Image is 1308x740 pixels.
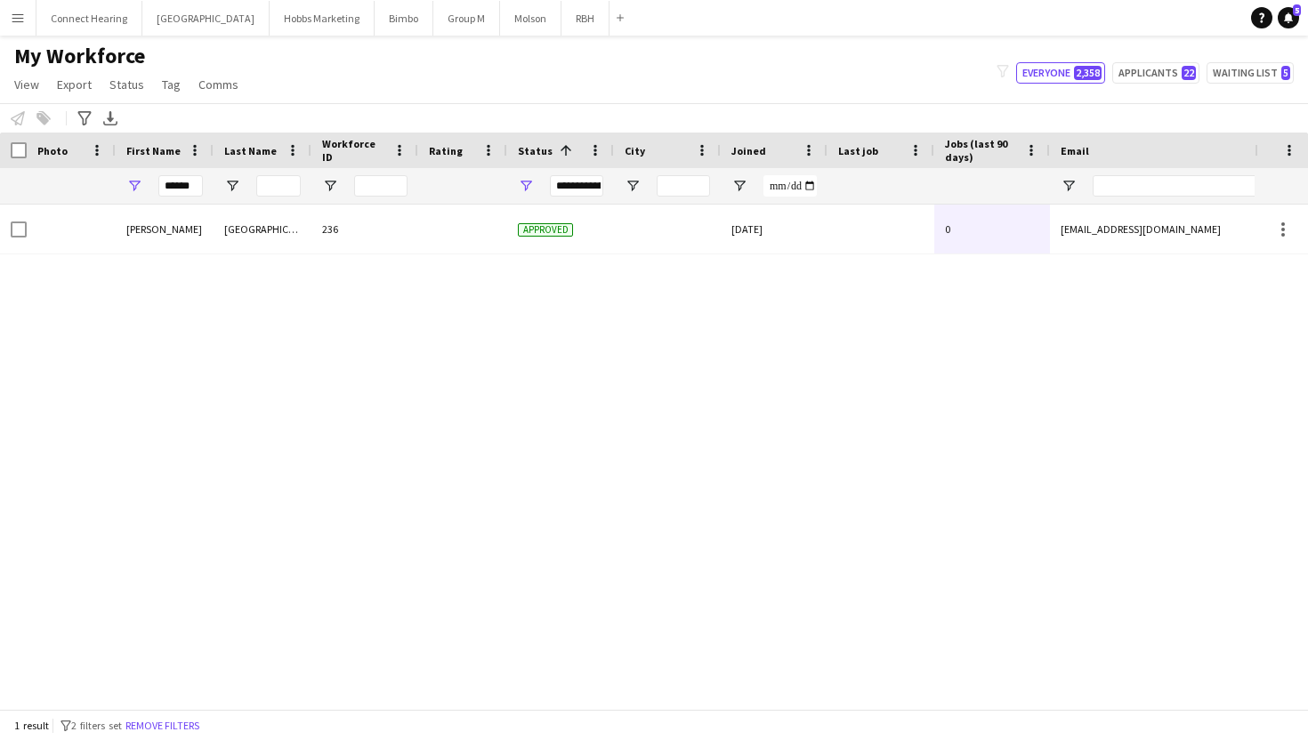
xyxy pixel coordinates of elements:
a: Export [50,73,99,96]
button: Everyone2,358 [1016,62,1105,84]
button: Open Filter Menu [625,178,641,194]
app-action-btn: Export XLSX [100,108,121,129]
span: Rating [429,144,463,157]
span: Export [57,76,92,92]
button: RBH [561,1,610,36]
a: Comms [191,73,246,96]
button: Waiting list5 [1207,62,1294,84]
a: Tag [155,73,188,96]
span: Workforce ID [322,137,386,164]
button: [GEOGRAPHIC_DATA] [142,1,270,36]
span: Last Name [224,144,277,157]
button: Open Filter Menu [1061,178,1077,194]
button: Open Filter Menu [126,178,142,194]
span: Photo [37,144,68,157]
span: Tag [162,76,181,92]
button: Bimbo [375,1,433,36]
a: 5 [1278,7,1299,28]
span: Approved [518,223,573,237]
span: Jobs (last 90 days) [945,137,1018,164]
span: 22 [1182,66,1196,80]
div: [GEOGRAPHIC_DATA][PERSON_NAME] [214,205,311,253]
span: Joined [731,144,766,157]
span: Comms [198,76,238,92]
div: [DATE] [721,205,828,253]
span: Status [518,144,553,157]
span: View [14,76,39,92]
button: Applicants22 [1112,62,1199,84]
input: Workforce ID Filter Input [354,175,408,197]
span: 2,358 [1074,66,1102,80]
button: Group M [433,1,500,36]
span: 2 filters set [71,719,122,732]
span: Email [1061,144,1089,157]
input: First Name Filter Input [158,175,203,197]
button: Open Filter Menu [224,178,240,194]
span: Last job [838,144,878,157]
div: [PERSON_NAME] [116,205,214,253]
span: 5 [1281,66,1290,80]
button: Open Filter Menu [731,178,747,194]
a: View [7,73,46,96]
button: Remove filters [122,716,203,736]
span: Status [109,76,144,92]
input: Joined Filter Input [763,175,817,197]
button: Hobbs Marketing [270,1,375,36]
div: 0 [934,205,1050,253]
app-action-btn: Advanced filters [74,108,95,129]
span: City [625,144,645,157]
span: First Name [126,144,181,157]
div: 236 [311,205,418,253]
input: City Filter Input [657,175,710,197]
span: My Workforce [14,43,145,69]
a: Status [102,73,151,96]
button: Molson [500,1,561,36]
input: Last Name Filter Input [256,175,301,197]
button: Open Filter Menu [518,178,534,194]
button: Open Filter Menu [322,178,338,194]
button: Connect Hearing [36,1,142,36]
span: 5 [1293,4,1301,16]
